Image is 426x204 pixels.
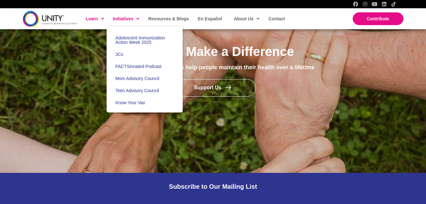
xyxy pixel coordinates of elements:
span: Teen Advisory Council [115,88,159,93]
span: 3Cs [115,52,123,57]
a: Instagram [363,2,368,7]
a: Contribute [353,12,403,25]
span: Contribute [367,16,389,21]
a: Know Your Vax [107,97,183,109]
a: Adolescent Immunization Action Week 2025 [107,32,183,48]
span: Learn [86,14,104,24]
span: FACTSinnated Podcast [115,64,162,69]
span: Resources & Blogs [148,16,189,21]
a: Support Us [170,79,256,97]
a: FACTSinnated Podcast [107,60,183,72]
span: You Can Make a Difference [132,44,294,58]
a: Teen Advisory Council [107,85,183,97]
a: Mom Advisory Council [107,72,183,85]
span: About Us [234,14,259,24]
p: Your support of UNITY can help people maintain their health over a lifetime [96,62,330,73]
a: LinkedIn [382,2,387,7]
span: Subscribe to Our Mailing List [169,183,257,190]
img: unity-logo-dark [23,11,77,26]
span: Adolescent Immunization Action Week 2025 [115,35,165,45]
a: Resources & Blogs [145,11,191,26]
span: Know Your Vax [115,100,145,105]
a: 3Cs [107,48,183,60]
a: TikTok [391,2,396,7]
span: Initiatives [113,14,140,24]
a: En Español [195,11,225,26]
a: Contact [265,11,287,26]
span: Contact [268,16,285,21]
a: About Us [231,11,262,26]
span: En Español [198,16,222,21]
a: YouTube [372,2,377,7]
a: Facebook [353,2,358,7]
span: Support Us [194,85,221,91]
span: Mom Advisory Council [115,76,160,81]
